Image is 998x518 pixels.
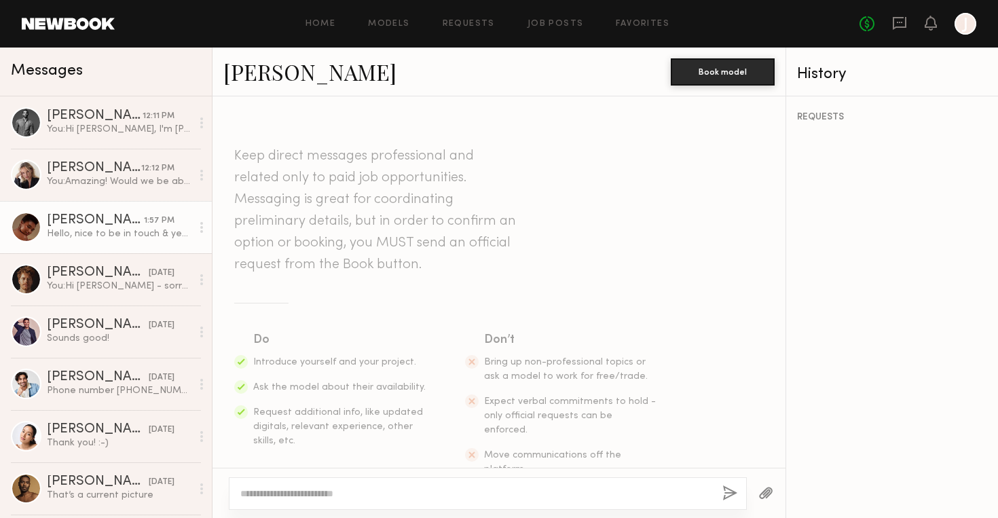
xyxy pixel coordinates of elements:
[47,109,143,123] div: [PERSON_NAME]
[149,267,174,280] div: [DATE]
[47,162,141,175] div: [PERSON_NAME]
[484,358,648,381] span: Bring up non-professional topics or ask a model to work for free/trade.
[47,437,191,449] div: Thank you! :-)
[253,383,426,392] span: Ask the model about their availability.
[149,371,174,384] div: [DATE]
[234,145,519,276] header: Keep direct messages professional and related only to paid job opportunities. Messaging is great ...
[253,358,416,367] span: Introduce yourself and your project.
[671,58,775,86] button: Book model
[443,20,495,29] a: Requests
[253,331,427,350] div: Do
[223,57,396,86] a: [PERSON_NAME]
[47,280,191,293] div: You: Hi [PERSON_NAME] - sorry for the late response but we figured it out, all set. Thanks again.
[149,476,174,489] div: [DATE]
[47,175,191,188] div: You: Amazing! Would we be able to get a current selfie and hand pictures, you'd be doing some han...
[47,332,191,345] div: Sounds good!
[141,162,174,175] div: 12:12 PM
[143,110,174,123] div: 12:11 PM
[368,20,409,29] a: Models
[484,397,656,434] span: Expect verbal commitments to hold - only official requests can be enforced.
[47,227,191,240] div: Hello, nice to be in touch & yes I am available so far on 10/16 Thank you!
[47,423,149,437] div: [PERSON_NAME]
[47,384,191,397] div: Phone number [PHONE_NUMBER] Email [EMAIL_ADDRESS][DOMAIN_NAME]
[484,451,621,474] span: Move communications off the platform.
[797,113,987,122] div: REQUESTS
[616,20,669,29] a: Favorites
[955,13,976,35] a: J
[253,408,423,445] span: Request additional info, like updated digitals, relevant experience, other skills, etc.
[47,123,191,136] div: You: Hi [PERSON_NAME], I'm [PERSON_NAME] with Vacation® Sunscreen [URL][DOMAIN_NAME] We are casti...
[149,319,174,332] div: [DATE]
[797,67,987,82] div: History
[484,331,658,350] div: Don’t
[11,63,83,79] span: Messages
[47,475,149,489] div: [PERSON_NAME]
[47,214,144,227] div: [PERSON_NAME]
[47,489,191,502] div: That’s a current picture
[47,318,149,332] div: [PERSON_NAME]
[528,20,584,29] a: Job Posts
[47,371,149,384] div: [PERSON_NAME]
[144,215,174,227] div: 1:57 PM
[47,266,149,280] div: [PERSON_NAME]
[149,424,174,437] div: [DATE]
[671,65,775,77] a: Book model
[306,20,336,29] a: Home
